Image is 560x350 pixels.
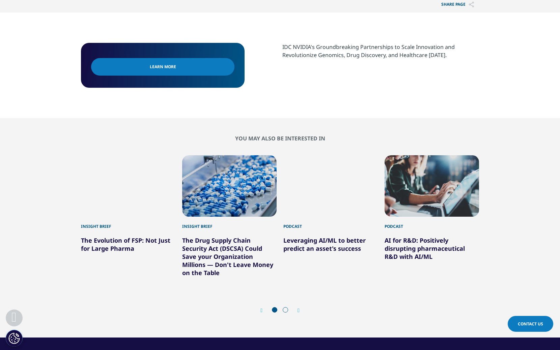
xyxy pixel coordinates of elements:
[469,2,474,7] img: Share PAGE
[182,155,277,277] div: 2 / 6
[81,236,170,252] a: The Evolution of FSP: Not Just for Large Pharma
[182,236,273,277] a: The Drug Supply Chain Security Act (DSCSA) Could Save your Organization Millions — Don't Leave Mo...
[385,155,479,277] div: 4 / 6
[283,155,378,277] div: 3 / 6
[508,316,553,332] a: Contact Us
[282,43,479,64] p: IDC NVIDIA's Groundbreaking Partnerships to Scale Innovation and Revolutionize Genomics, Drug Dis...
[6,330,23,347] button: Cookies Settings
[283,236,366,252] a: Leveraging AI/ML to better predict an asset's success
[385,217,479,230] div: Podcast
[291,307,300,314] div: Next slide
[283,217,378,230] div: Podcast
[81,135,479,142] h2: You may also be interested in
[260,307,269,314] div: Previous slide
[81,217,175,230] div: Insight Brief
[518,321,543,327] span: Contact Us
[150,63,176,71] span: Learn More
[182,217,277,230] div: Insight Brief
[91,58,234,76] a: Learn More
[385,236,465,261] a: AI for R&D: Positively disrupting pharmaceutical R&D with AI/ML
[81,155,175,277] div: 1 / 6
